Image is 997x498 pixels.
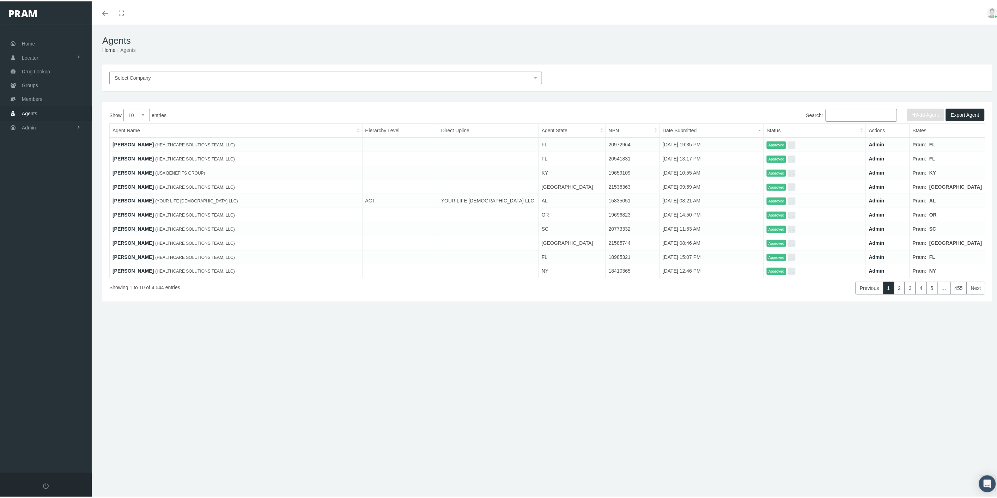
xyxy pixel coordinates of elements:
[913,169,927,174] b: Pram:
[660,122,764,136] th: Date Submitted: activate to sort column ascending
[362,122,438,136] th: Hierarchy Level
[539,207,606,221] td: OR
[22,120,36,133] span: Admin
[660,178,764,193] td: [DATE] 09:59 AM
[883,280,894,293] a: 1
[113,239,154,244] a: [PERSON_NAME]
[155,225,235,230] span: (HEALTHCARE SOLUTIONS TEAM, LLC)
[767,182,786,190] span: Approved
[155,155,235,160] span: (HEALTHCARE SOLUTIONS TEAM, LLC)
[869,154,884,160] a: Admin
[22,63,50,77] span: Drug Lookup
[866,122,910,136] th: Actions
[606,164,660,178] td: 19659109
[806,108,897,120] label: Search:
[788,154,796,162] button: ...
[967,280,985,293] a: Next
[767,168,786,176] span: Approved
[155,211,235,216] span: (HEALTHCARE SOLUTIONS TEAM, LLC)
[913,154,927,160] b: Pram:
[606,235,660,249] td: 21585744
[979,474,996,491] div: Open Intercom Messenger
[155,169,205,174] span: (USA BENEFITS GROUP)
[606,193,660,207] td: 15835051
[869,211,884,216] a: Admin
[113,140,154,146] a: [PERSON_NAME]
[539,221,606,235] td: SC
[894,280,905,293] a: 2
[929,225,936,230] b: SC
[660,263,764,277] td: [DATE] 12:46 PM
[856,280,883,293] a: Previous
[937,280,951,293] a: …
[539,164,606,178] td: KY
[110,122,363,136] th: Agent Name: activate to sort column ascending
[788,238,796,246] button: ...
[950,280,967,293] a: 455
[113,225,154,230] a: [PERSON_NAME]
[946,107,985,120] button: Export Agent
[913,267,927,272] b: Pram:
[913,183,927,188] b: Pram:
[539,263,606,277] td: NY
[788,168,796,176] button: ...
[606,221,660,235] td: 20773332
[767,238,786,246] span: Approved
[869,196,884,202] a: Admin
[539,193,606,207] td: AL
[9,9,37,16] img: PRAM_20_x_78.png
[929,211,937,216] b: OR
[155,267,235,272] span: (HEALTHCARE SOLUTIONS TEAM, LLC)
[869,225,884,230] a: Admin
[22,91,42,104] span: Members
[539,178,606,193] td: [GEOGRAPHIC_DATA]
[102,34,992,45] h1: Agents
[113,211,154,216] a: [PERSON_NAME]
[929,140,935,146] b: FL
[113,253,154,259] a: [PERSON_NAME]
[438,193,539,207] td: YOUR LIFE [DEMOGRAPHIC_DATA] LLC
[660,235,764,249] td: [DATE] 08:46 AM
[764,122,866,136] th: Status: activate to sort column ascending
[155,239,235,244] span: (HEALTHCARE SOLUTIONS TEAM, LLC)
[913,253,927,259] b: Pram:
[155,254,235,259] span: (HEALTHCARE SOLUTIONS TEAM, LLC)
[767,266,786,274] span: Approved
[606,178,660,193] td: 21536363
[102,46,115,51] a: Home
[155,197,238,202] span: (YOUR LIFE [DEMOGRAPHIC_DATA] LLC)
[767,140,786,147] span: Approved
[123,108,150,120] select: Showentries
[788,224,796,232] button: ...
[113,267,154,272] a: [PERSON_NAME]
[539,122,606,136] th: Agent State: activate to sort column ascending
[929,169,936,174] b: KY
[113,196,154,202] a: [PERSON_NAME]
[788,196,796,204] button: ...
[788,252,796,260] button: ...
[767,224,786,232] span: Approved
[115,74,151,79] span: Select Company
[660,207,764,221] td: [DATE] 14:50 PM
[22,50,38,63] span: Locator
[606,207,660,221] td: 19696823
[913,239,927,244] b: Pram:
[788,182,796,189] button: ...
[929,239,982,244] b: [GEOGRAPHIC_DATA]
[660,136,764,150] td: [DATE] 19:35 PM
[660,249,764,263] td: [DATE] 15:07 PM
[869,183,884,188] a: Admin
[767,154,786,162] span: Approved
[113,183,154,188] a: [PERSON_NAME]
[916,280,927,293] a: 4
[660,151,764,165] td: [DATE] 13:17 PM
[869,267,884,272] a: Admin
[606,151,660,165] td: 20541831
[155,183,235,188] span: (HEALTHCARE SOLUTIONS TEAM, LLC)
[913,225,927,230] b: Pram:
[660,164,764,178] td: [DATE] 10:55 AM
[869,253,884,259] a: Admin
[22,77,38,91] span: Groups
[910,122,985,136] th: States
[926,280,938,293] a: 5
